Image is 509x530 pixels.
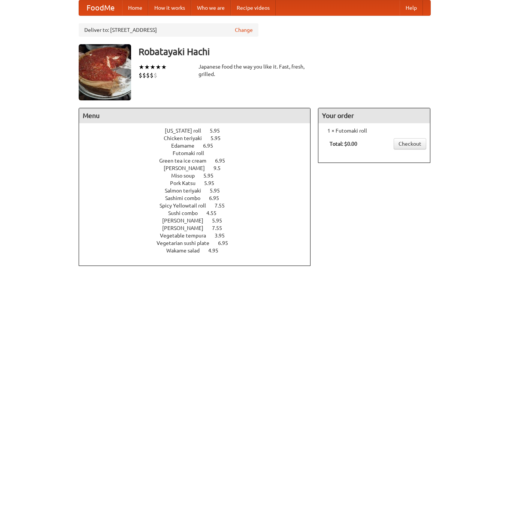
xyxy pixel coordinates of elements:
[199,63,311,78] div: Japanese food the way you like it. Fast, fresh, grilled.
[171,173,227,179] a: Miso soup 5.95
[210,128,227,134] span: 5.95
[215,203,232,209] span: 7.55
[171,173,202,179] span: Miso soup
[164,135,209,141] span: Chicken teriyaki
[318,108,430,123] h4: Your order
[173,150,212,156] span: Futomaki roll
[162,225,236,231] a: [PERSON_NAME] 7.55
[150,63,155,71] li: ★
[203,143,221,149] span: 6.95
[161,63,167,71] li: ★
[210,188,227,194] span: 5.95
[122,0,148,15] a: Home
[212,218,230,224] span: 5.95
[162,225,211,231] span: [PERSON_NAME]
[146,71,150,79] li: $
[215,233,232,239] span: 3.95
[79,44,131,100] img: angular.jpg
[157,240,217,246] span: Vegetarian sushi plate
[165,188,234,194] a: Salmon teriyaki 5.95
[171,143,227,149] a: Edamame 6.95
[164,165,212,171] span: [PERSON_NAME]
[154,71,157,79] li: $
[164,135,234,141] a: Chicken teriyaki 5.95
[165,195,233,201] a: Sashimi combo 6.95
[165,188,209,194] span: Salmon teriyaki
[209,195,227,201] span: 6.95
[235,26,253,34] a: Change
[157,240,242,246] a: Vegetarian sushi plate 6.95
[208,248,226,254] span: 4.95
[322,127,426,134] li: 1 × Futomaki roll
[204,180,222,186] span: 5.95
[160,203,239,209] a: Spicy Yellowtail roll 7.55
[203,173,221,179] span: 5.95
[139,71,142,79] li: $
[160,233,239,239] a: Vegetable tempura 3.95
[394,138,426,149] a: Checkout
[164,165,234,171] a: [PERSON_NAME] 9.5
[171,143,202,149] span: Edamame
[162,218,211,224] span: [PERSON_NAME]
[206,210,224,216] span: 4.55
[165,128,209,134] span: [US_STATE] roll
[168,210,205,216] span: Sushi combo
[165,128,234,134] a: [US_STATE] roll 5.95
[210,135,228,141] span: 5.95
[218,240,236,246] span: 6.95
[170,180,203,186] span: Pork Katsu
[330,141,357,147] b: Total: $0.00
[231,0,276,15] a: Recipe videos
[170,180,228,186] a: Pork Katsu 5.95
[166,248,232,254] a: Wakame salad 4.95
[139,63,144,71] li: ★
[191,0,231,15] a: Who we are
[212,225,230,231] span: 7.55
[160,233,213,239] span: Vegetable tempura
[79,0,122,15] a: FoodMe
[159,158,239,164] a: Green tea ice cream 6.95
[79,108,310,123] h4: Menu
[139,44,431,59] h3: Robatayaki Hachi
[159,158,214,164] span: Green tea ice cream
[166,248,207,254] span: Wakame salad
[213,165,228,171] span: 9.5
[168,210,230,216] a: Sushi combo 4.55
[162,218,236,224] a: [PERSON_NAME] 5.95
[400,0,423,15] a: Help
[144,63,150,71] li: ★
[142,71,146,79] li: $
[165,195,208,201] span: Sashimi combo
[173,150,225,156] a: Futomaki roll
[215,158,233,164] span: 6.95
[148,0,191,15] a: How it works
[160,203,213,209] span: Spicy Yellowtail roll
[150,71,154,79] li: $
[155,63,161,71] li: ★
[79,23,258,37] div: Deliver to: [STREET_ADDRESS]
